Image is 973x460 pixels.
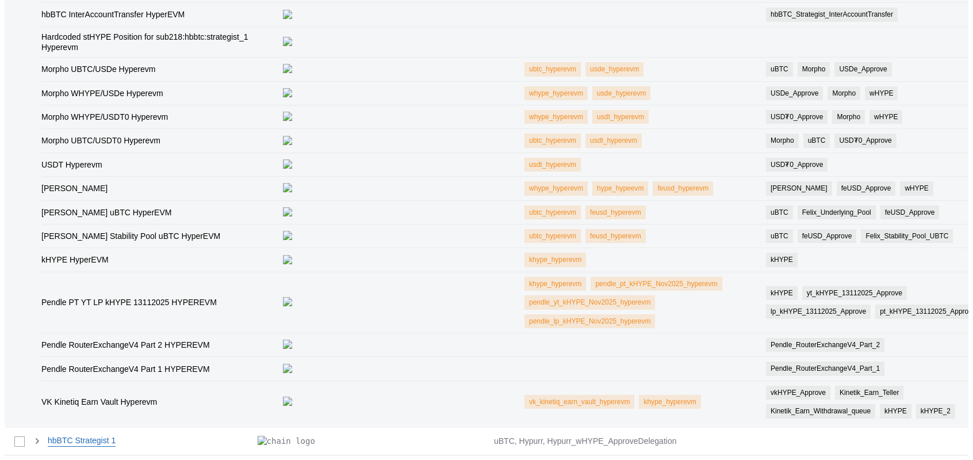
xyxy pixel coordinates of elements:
div: Morpho UBTC/USDe Hyperevm [41,64,281,74]
div: USDe_Approve [771,89,818,97]
div: usdt_hyperevm [590,136,637,145]
div: usde_hyperevm [590,65,639,73]
img: 999 [283,159,293,170]
div: Morpho [837,113,860,121]
div: kHYPE [771,289,793,297]
div: uBTC [771,65,788,73]
div: pendle_pt_kHYPE_Nov2025_hyperevm [595,280,717,288]
div: Felix_Stability_Pool_UBTC [865,232,948,240]
img: 999 [283,112,293,122]
img: 999 [283,231,293,241]
div: uBTC [808,136,826,145]
div: hbBTC_Strategist_InterAccountTransfer [771,10,893,18]
img: 999 [283,297,293,307]
div: feUSD_Approve [841,184,891,192]
div: [PERSON_NAME] [41,183,281,193]
img: 999 [283,397,293,407]
div: usdt_hyperevm [529,161,576,169]
div: usde_hyperevm [597,89,646,97]
img: 999 [283,207,293,218]
img: 999 [283,10,293,20]
div: kHYPE_2 [921,407,951,415]
div: USD₮0_Approve [839,136,891,145]
div: kHYPE [884,407,907,415]
div: Felix_Underlying_Pool [802,208,871,216]
div: feUSD_Approve [885,208,935,216]
div: Hardcoded stHYPE Position for sub218:hbbtc:strategist_1 Hyperevm [41,32,281,52]
div: whype_hyperevm [529,113,583,121]
div: feusd_hyperevm [657,184,708,192]
div: [PERSON_NAME] [771,184,828,192]
img: 999 [283,136,293,146]
div: feusd_hyperevm [590,232,641,240]
a: hbBTC Strategist 1 [48,435,116,446]
div: khype_hyperevm [529,256,581,264]
img: 999 [283,183,293,193]
div: Morpho [832,89,856,97]
div: usdt_hyperevm [597,113,644,121]
div: kHYPE HyperEVM [41,254,281,265]
div: Kinetik_Earn_Withdrawal_queue [771,407,871,415]
div: Morpho UBTC/USDT0 Hyperevm [41,135,281,146]
div: USD₮0_Approve [771,113,823,121]
div: uBTC [771,232,788,240]
div: vkHYPE_Approve [771,389,826,397]
div: USDe_Approve [839,65,887,73]
img: chain logo [258,436,315,446]
div: ubtc_hyperevm [529,208,576,216]
div: feUSD_Approve [802,232,852,240]
div: Pendle RouterExchangeV4 Part 2 HYPEREVM [41,340,281,350]
div: hype_hypeevm [597,184,643,192]
div: wHYPE [874,113,898,121]
div: lp_kHYPE_13112025_Approve [771,307,866,315]
div: Pendle_RouterExchangeV4_Part_2 [771,341,880,349]
div: wHYPE [869,89,893,97]
div: Morpho WHYPE/USDe Hyperevm [41,88,281,98]
div: feusd_hyperevm [590,208,641,216]
div: Pendle RouterExchangeV4 Part 1 HYPEREVM [41,364,281,374]
div: uBTC [771,208,788,216]
div: VK Kinetiq Earn Vault Hyperevm [41,397,281,407]
div: Morpho [802,65,826,73]
img: 999 [283,364,293,374]
div: Pendle_RouterExchangeV4_Part_1 [771,364,880,372]
div: [PERSON_NAME] Stability Pool uBTC HyperEVM [41,231,281,241]
img: 999 [283,37,293,47]
div: Pendle PT YT LP kHYPE 13112025 HYPEREVM [41,297,281,307]
img: 999 [283,255,293,265]
div: USDT Hyperevm [41,159,281,170]
div: khype_hyperevm [529,280,581,288]
div: whype_hyperevm [529,184,583,192]
img: 999 [283,64,293,74]
div: whype_hyperevm [529,89,583,97]
div: ubtc_hyperevm [529,232,576,240]
div: kHYPE [771,256,793,264]
div: Kinetik_Earn_Teller [840,389,899,397]
div: Morpho [771,136,794,145]
div: Morpho WHYPE/USDT0 Hyperevm [41,112,281,122]
div: yt_kHYPE_13112025_Approve [807,289,902,297]
div: ubtc_hyperevm [529,65,576,73]
div: ubtc_hyperevm [529,136,576,145]
img: 999 [283,88,293,98]
div: wHYPE [905,184,928,192]
div: vk_kinetiq_earn_vault_hyperevm [529,398,630,406]
span: uBTC, Hypurr, Hypurr_wHYPE_ApproveDelegation [494,436,676,446]
img: 999 [283,340,293,350]
div: hbBTC InterAccountTransfer HyperEVM [41,9,281,20]
div: [PERSON_NAME] uBTC HyperEVM [41,207,281,218]
div: USD₮0_Approve [771,161,823,169]
div: khype_hyperevm [643,398,696,406]
div: pendle_lp_kHYPE_Nov2025_hyperevm [529,317,650,325]
div: pendle_yt_kHYPE_Nov2025_hyperevm [529,298,650,306]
